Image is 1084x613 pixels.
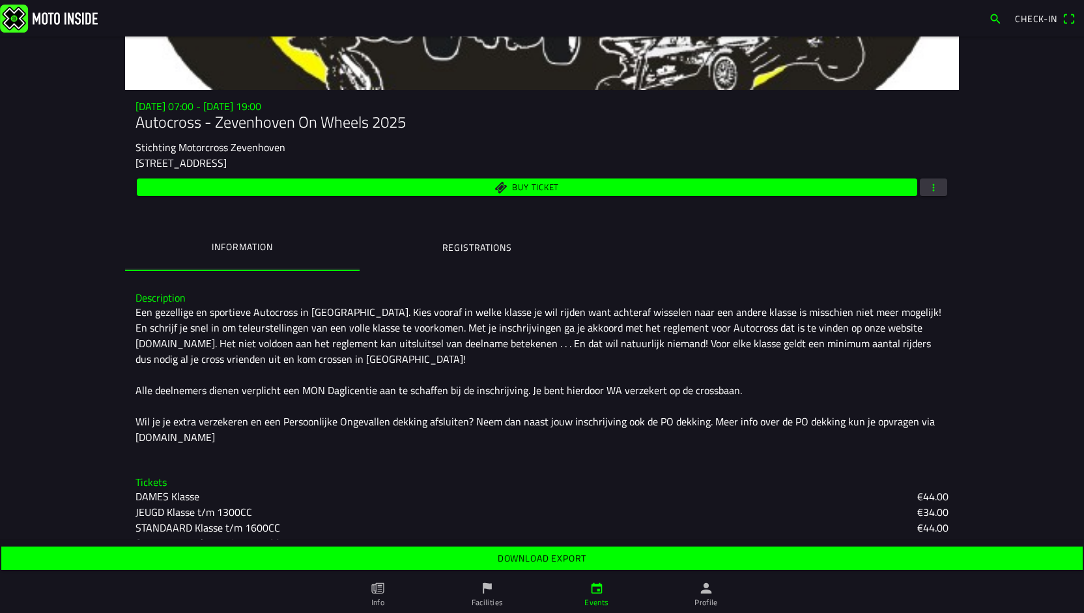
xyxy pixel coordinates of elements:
[590,581,604,595] ion-icon: calendar
[1008,7,1081,29] a: Check-inqr scanner
[480,581,494,595] ion-icon: flag
[135,139,285,155] ion-text: Stichting Motorcross Zevenhoven
[917,520,948,535] ion-text: €44.00
[917,504,948,520] ion-text: €34.00
[135,304,948,445] div: Een gezellige en sportieve Autocross in [GEOGRAPHIC_DATA]. Kies vooraf in welke klasse je wil rij...
[135,113,948,132] h1: Autocross - Zevenhoven On Wheels 2025
[135,100,948,113] h3: [DATE] 07:00 - [DATE] 19:00
[472,597,504,608] ion-label: Facilities
[917,535,948,551] ion-text: €44.00
[135,535,280,551] ion-text: STANDAARD Klasse t/m 2000CC
[212,240,272,254] ion-label: Information
[135,504,252,520] ion-text: JEUGD Klasse t/m 1300CC
[135,520,280,535] ion-text: STANDAARD Klasse t/m 1600CC
[512,183,559,192] span: Buy ticket
[442,240,512,255] ion-label: Registrations
[699,581,713,595] ion-icon: person
[135,476,948,489] h3: Tickets
[371,581,385,595] ion-icon: paper
[135,292,948,304] h3: Description
[584,597,608,608] ion-label: Events
[135,155,227,171] ion-text: [STREET_ADDRESS]
[982,7,1008,29] a: search
[1015,12,1057,25] span: Check-in
[371,597,384,608] ion-label: Info
[917,489,948,504] ion-text: €44.00
[1,547,1083,570] ion-button: Download export
[694,597,718,608] ion-label: Profile
[135,489,199,504] ion-text: DAMES Klasse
